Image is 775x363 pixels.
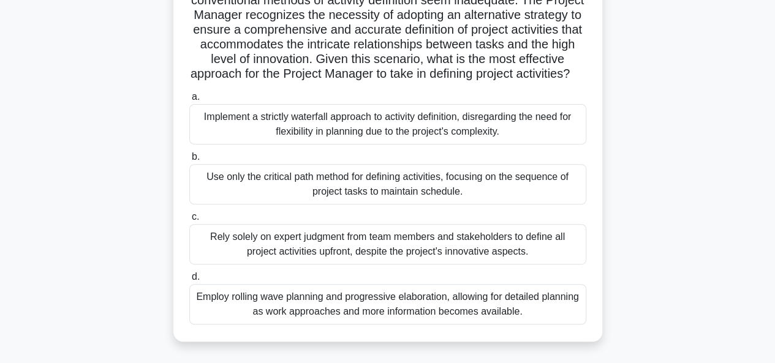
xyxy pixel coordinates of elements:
[192,91,200,102] span: a.
[192,151,200,162] span: b.
[189,224,586,264] div: Rely solely on expert judgment from team members and stakeholders to define all project activitie...
[189,104,586,144] div: Implement a strictly waterfall approach to activity definition, disregarding the need for flexibi...
[189,164,586,204] div: Use only the critical path method for defining activities, focusing on the sequence of project ta...
[192,271,200,282] span: d.
[192,211,199,222] span: c.
[189,284,586,324] div: Employ rolling wave planning and progressive elaboration, allowing for detailed planning as work ...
